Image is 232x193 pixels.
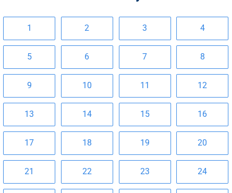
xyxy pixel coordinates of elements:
[119,45,171,69] a: 7
[61,160,113,184] a: 22
[61,103,113,126] a: 14
[3,45,55,69] a: 5
[61,74,113,98] a: 10
[176,17,228,40] a: 4
[176,45,228,69] a: 8
[176,103,228,126] a: 16
[3,74,55,98] a: 9
[61,17,113,40] a: 2
[3,160,55,184] a: 21
[119,131,171,155] a: 19
[119,103,171,126] a: 15
[176,160,228,184] a: 24
[176,74,228,98] a: 12
[61,131,113,155] a: 18
[61,45,113,69] a: 6
[119,160,171,184] a: 23
[176,131,228,155] a: 20
[119,74,171,98] a: 11
[3,17,55,40] a: 1
[3,103,55,126] a: 13
[3,131,55,155] a: 17
[119,17,171,40] a: 3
